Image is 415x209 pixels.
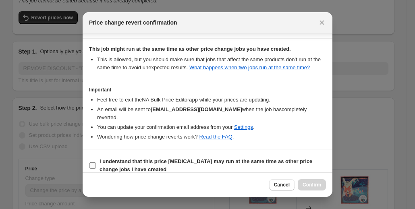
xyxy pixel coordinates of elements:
span: Price change revert confirmation [89,19,177,27]
b: I understand that this price [MEDICAL_DATA] may run at the same time as other price change jobs I... [100,158,312,172]
span: Cancel [274,182,290,188]
a: Settings [234,124,253,130]
b: [EMAIL_ADDRESS][DOMAIN_NAME] [151,106,242,112]
li: You can update your confirmation email address from your . [97,123,326,131]
h3: Important [89,87,326,93]
li: Feel free to exit the NA Bulk Price Editor app while your prices are updating. [97,96,326,104]
li: This is allowed, but you should make sure that jobs that affect the same products don ' t run at ... [97,56,326,72]
a: What happens when two jobs run at the same time? [189,64,310,70]
li: An email will be sent to when the job has completely reverted . [97,106,326,122]
li: Wondering how price change reverts work? . [97,133,326,141]
button: Cancel [269,179,295,190]
a: Read the FAQ [199,134,232,140]
b: This job might run at the same time as other price change jobs you have created. [89,46,291,52]
button: Close [316,17,328,28]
